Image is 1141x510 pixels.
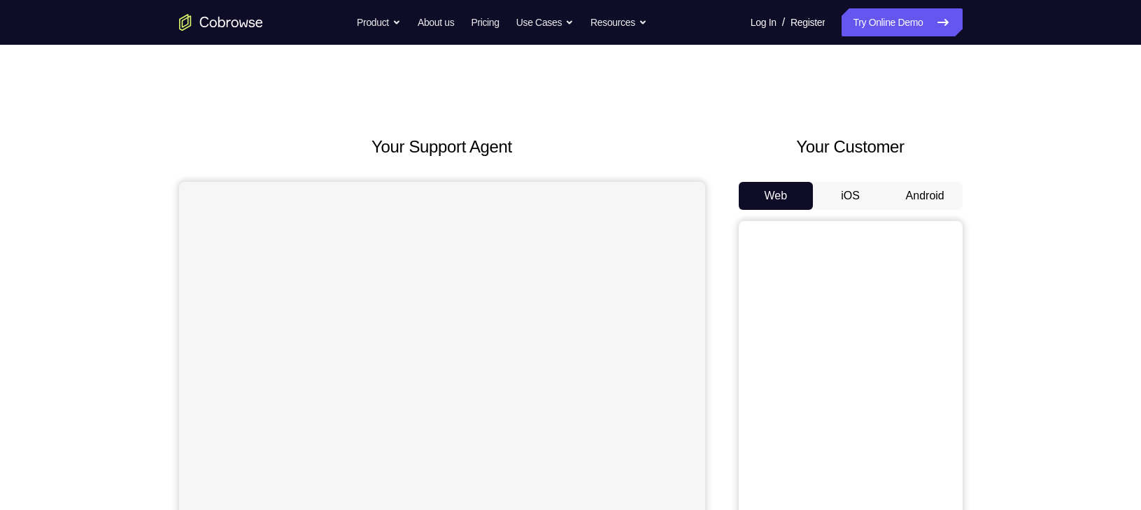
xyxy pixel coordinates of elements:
span: / [782,14,785,31]
a: About us [418,8,454,36]
button: iOS [813,182,888,210]
button: Android [888,182,963,210]
a: Go to the home page [179,14,263,31]
button: Use Cases [516,8,574,36]
a: Register [791,8,825,36]
a: Log In [751,8,777,36]
button: Web [739,182,814,210]
a: Pricing [471,8,499,36]
button: Resources [590,8,647,36]
h2: Your Support Agent [179,134,705,160]
h2: Your Customer [739,134,963,160]
button: Product [357,8,401,36]
a: Try Online Demo [842,8,962,36]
